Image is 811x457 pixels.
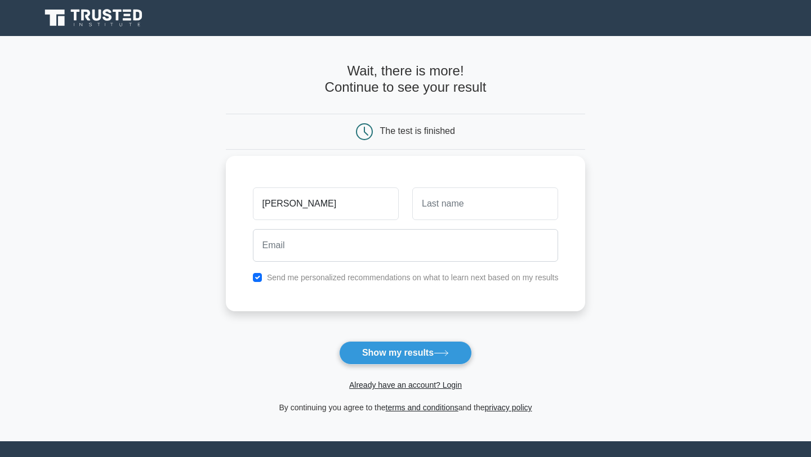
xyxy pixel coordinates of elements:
[386,403,458,412] a: terms and conditions
[267,273,559,282] label: Send me personalized recommendations on what to learn next based on my results
[380,126,455,136] div: The test is finished
[339,341,472,365] button: Show my results
[349,380,462,389] a: Already have an account? Login
[485,403,532,412] a: privacy policy
[226,63,586,96] h4: Wait, there is more! Continue to see your result
[412,187,558,220] input: Last name
[253,187,399,220] input: First name
[219,401,592,414] div: By continuing you agree to the and the
[253,229,559,262] input: Email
